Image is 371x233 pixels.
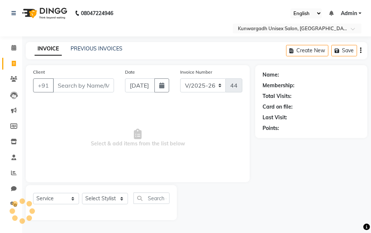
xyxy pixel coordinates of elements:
[35,42,62,56] a: INVOICE
[286,45,328,56] button: Create New
[33,78,54,92] button: +91
[341,10,357,17] span: Admin
[53,78,114,92] input: Search by Name/Mobile/Email/Code
[331,45,357,56] button: Save
[33,101,242,175] span: Select & add items from the list below
[33,69,45,75] label: Client
[263,114,287,121] div: Last Visit:
[125,69,135,75] label: Date
[263,92,292,100] div: Total Visits:
[81,3,113,24] b: 08047224946
[263,124,279,132] div: Points:
[133,193,170,204] input: Search or Scan
[19,3,69,24] img: logo
[71,45,122,52] a: PREVIOUS INVOICES
[263,103,293,111] div: Card on file:
[180,69,212,75] label: Invoice Number
[263,82,295,89] div: Membership:
[263,71,279,79] div: Name:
